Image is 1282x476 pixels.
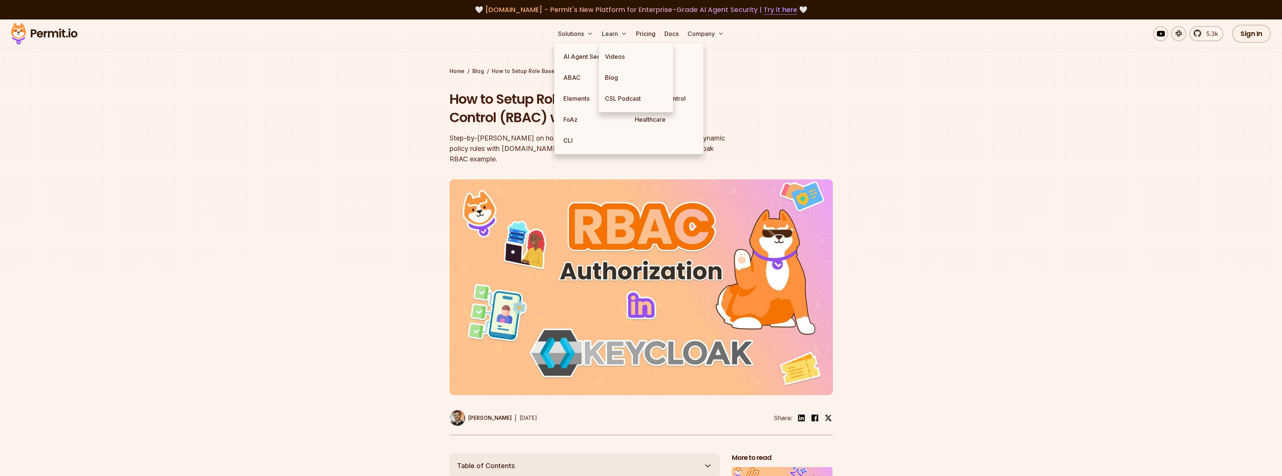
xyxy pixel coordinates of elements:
[599,67,673,88] a: Blog
[661,26,682,41] a: Docs
[7,21,81,46] img: Permit logo
[774,413,792,422] li: Share:
[557,88,629,109] a: Elements
[732,453,833,463] h2: More to read
[810,413,819,422] img: facebook
[450,67,465,75] a: Home
[450,133,737,164] div: Step-by-[PERSON_NAME] on how to build RBAC with Keycloak and implement dynamic policy rules with ...
[472,67,484,75] a: Blog
[764,5,797,15] a: Try it here
[557,46,629,67] a: AI Agent Security
[555,26,596,41] button: Solutions
[1202,29,1218,38] span: 5.3k
[685,26,727,41] button: Company
[450,67,833,75] div: / /
[457,461,515,471] span: Table of Contents
[557,130,629,151] a: CLI
[515,413,517,422] div: |
[450,410,465,426] img: Daniel Bass
[797,413,806,422] img: linkedin
[629,109,700,130] a: Healthcare
[1232,25,1271,43] a: Sign In
[557,109,629,130] a: FoAz
[485,5,797,14] span: [DOMAIN_NAME] - Permit's New Platform for Enterprise-Grade AI Agent Security |
[825,414,832,422] img: twitter
[1189,26,1223,41] a: 5.3k
[450,179,833,395] img: How to Setup Role Based Access Control (RBAC) with Keycloak
[599,46,673,67] a: Videos
[520,415,537,421] time: [DATE]
[468,414,512,422] p: [PERSON_NAME]
[599,88,673,109] a: CSL Podcast
[18,4,1264,15] div: 🤍 🤍
[633,26,658,41] a: Pricing
[450,410,512,426] a: [PERSON_NAME]
[557,67,629,88] a: ABAC
[450,90,737,127] h1: How to Setup Role Based Access Control (RBAC) with Keycloak
[599,26,630,41] button: Learn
